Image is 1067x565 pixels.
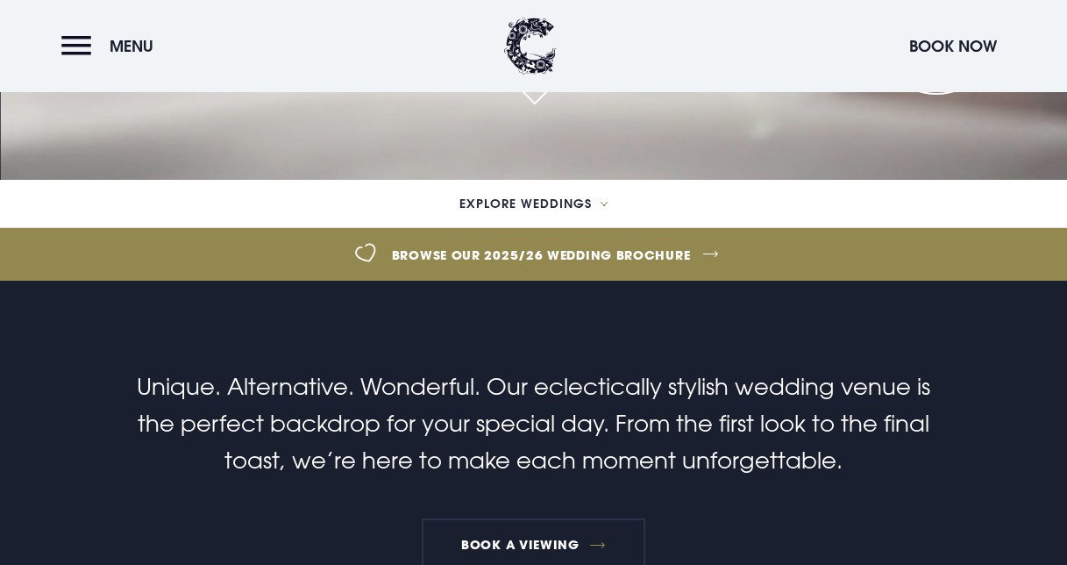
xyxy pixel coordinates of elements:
[61,27,162,65] button: Menu
[116,368,950,479] p: Unique. Alternative. Wonderful. Our eclectically stylish wedding venue is the perfect backdrop fo...
[459,197,592,210] span: Explore Weddings
[504,18,557,75] img: Clandeboye Lodge
[110,36,153,56] span: Menu
[900,27,1006,65] button: Book Now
